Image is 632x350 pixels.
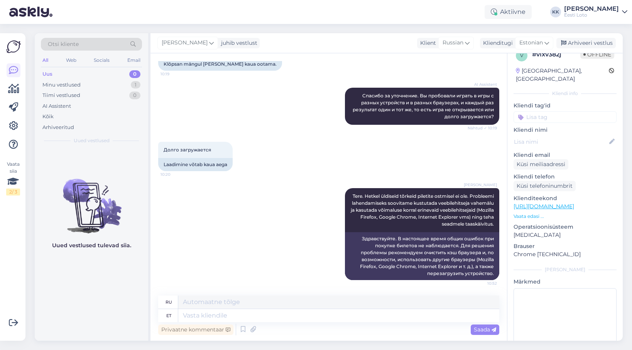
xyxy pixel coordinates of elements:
[516,67,609,83] div: [GEOGRAPHIC_DATA], [GEOGRAPHIC_DATA]
[48,40,79,48] span: Otsi kliente
[514,203,574,210] a: [URL][DOMAIN_NAME]
[519,39,543,47] span: Estonian
[468,125,497,131] span: Nähtud ✓ 10:19
[468,280,497,286] span: 10:52
[564,6,627,18] a: [PERSON_NAME]Eesti Loto
[520,53,523,58] span: v
[42,70,52,78] div: Uus
[161,172,189,177] span: 10:20
[6,161,20,195] div: Vaata siia
[158,158,233,171] div: Laadimine võtab kaua aega
[514,111,617,123] input: Lisa tag
[514,223,617,231] p: Operatsioonisüsteem
[514,194,617,202] p: Klienditeekond
[514,250,617,258] p: Chrome [TECHNICAL_ID]
[464,182,497,188] span: [PERSON_NAME]
[556,38,616,48] div: Arhiveeri vestlus
[158,325,233,335] div: Privaatne kommentaar
[129,92,140,99] div: 0
[42,124,74,131] div: Arhiveeritud
[564,6,619,12] div: [PERSON_NAME]
[131,81,140,89] div: 1
[42,92,80,99] div: Tiimi vestlused
[468,82,497,87] span: AI Assistent
[92,55,111,65] div: Socials
[417,39,436,47] div: Klient
[41,55,50,65] div: All
[74,137,110,144] span: Uued vestlused
[42,102,71,110] div: AI Assistent
[42,113,54,121] div: Kõik
[474,326,496,333] span: Saada
[514,138,608,146] input: Lisa nimi
[6,189,20,195] div: 2 / 3
[514,173,617,181] p: Kliendi telefon
[485,5,532,19] div: Aktiivne
[158,58,282,71] div: Klõpsan mängul [PERSON_NAME] kaua ootama.
[35,165,148,234] img: No chats
[514,242,617,250] p: Brauser
[514,278,617,286] p: Märkmed
[550,7,561,17] div: KK
[514,159,568,170] div: Küsi meiliaadressi
[164,147,211,153] span: Долго загружается
[514,102,617,110] p: Kliendi tag'id
[480,39,513,47] div: Klienditugi
[64,55,78,65] div: Web
[514,266,617,273] div: [PERSON_NAME]
[218,39,257,47] div: juhib vestlust
[6,39,21,54] img: Askly Logo
[345,232,499,280] div: Здравствуйте. В настоящее время общих ошибок при покупке билетов не наблюдается. Для решения проб...
[514,90,617,97] div: Kliendi info
[443,39,463,47] span: Russian
[162,39,208,47] span: [PERSON_NAME]
[353,93,495,119] span: Спасибо за уточнение. Вы пробовали играть в игры с разных устройств и в разных браузерах, и кажды...
[514,151,617,159] p: Kliendi email
[514,126,617,134] p: Kliendi nimi
[564,12,619,18] div: Eesti Loto
[129,70,140,78] div: 0
[166,309,171,322] div: et
[351,193,495,227] span: Tere. Hetkel üldiseid tõrkeid piletite ostmisel ei ole. Probleemi lahendamiseks soovitame kustuta...
[514,181,576,191] div: Küsi telefoninumbrit
[166,296,172,309] div: ru
[514,231,617,239] p: [MEDICAL_DATA]
[514,213,617,220] p: Vaata edasi ...
[161,71,189,77] span: 10:19
[126,55,142,65] div: Email
[580,50,614,59] span: Offline
[52,241,131,250] p: Uued vestlused tulevad siia.
[42,81,81,89] div: Minu vestlused
[532,50,580,59] div: # vlxv382j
